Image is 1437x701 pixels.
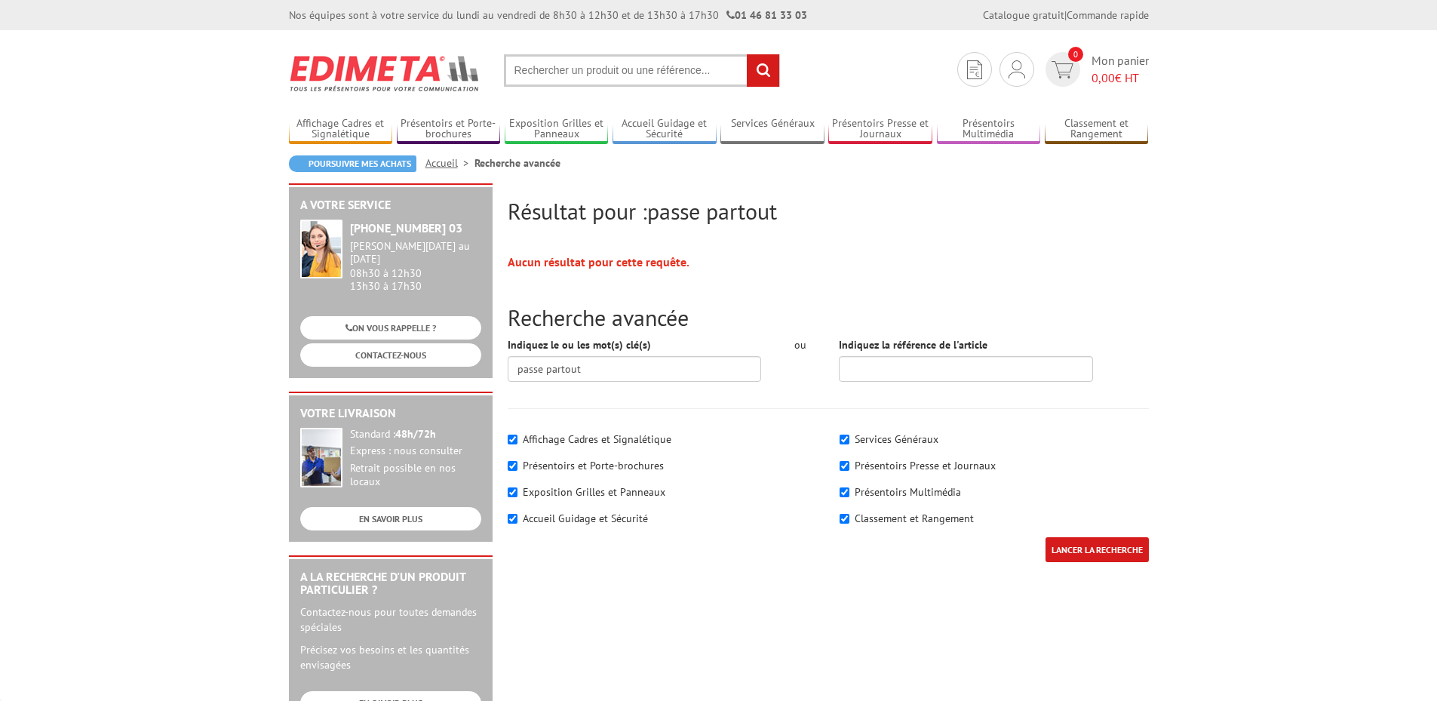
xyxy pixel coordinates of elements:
[300,198,481,212] h2: A votre service
[840,461,849,471] input: Présentoirs Presse et Journaux
[726,8,807,22] strong: 01 46 81 33 03
[840,514,849,524] input: Classement et Rangement
[747,54,779,87] input: rechercher
[350,240,481,266] div: [PERSON_NAME][DATE] au [DATE]
[1092,70,1115,85] span: 0,00
[523,459,664,472] label: Présentoirs et Porte-brochures
[425,156,474,170] a: Accueil
[1068,47,1083,62] span: 0
[839,337,987,352] label: Indiquez la référence de l'article
[300,220,342,278] img: widget-service.jpg
[523,485,665,499] label: Exposition Grilles et Panneaux
[855,485,961,499] label: Présentoirs Multimédia
[350,240,481,292] div: 08h30 à 12h30 13h30 à 17h30
[300,642,481,672] p: Précisez vos besoins et les quantités envisagées
[523,512,648,525] label: Accueil Guidage et Sécurité
[289,8,807,23] div: Nos équipes sont à votre service du lundi au vendredi de 8h30 à 12h30 et de 13h30 à 17h30
[350,428,481,441] div: Standard :
[508,198,1149,223] h2: Résultat pour :
[508,254,689,269] strong: Aucun résultat pour cette requête.
[300,604,481,635] p: Contactez-nous pour toutes demandes spéciales
[983,8,1149,23] div: |
[289,155,416,172] a: Poursuivre mes achats
[300,343,481,367] a: CONTACTEZ-NOUS
[508,514,517,524] input: Accueil Guidage et Sécurité
[505,117,609,142] a: Exposition Grilles et Panneaux
[474,155,560,171] li: Recherche avancée
[508,337,651,352] label: Indiquez le ou les mot(s) clé(s)
[1052,61,1073,78] img: devis rapide
[983,8,1064,22] a: Catalogue gratuit
[1046,537,1149,562] input: LANCER LA RECHERCHE
[350,444,481,458] div: Express : nous consulter
[613,117,717,142] a: Accueil Guidage et Sécurité
[1092,69,1149,87] span: € HT
[350,462,481,489] div: Retrait possible en nos locaux
[1092,52,1149,87] span: Mon panier
[397,117,501,142] a: Présentoirs et Porte-brochures
[647,196,777,226] span: passe partout
[300,428,342,487] img: widget-livraison.jpg
[784,337,816,352] div: ou
[300,316,481,340] a: ON VOUS RAPPELLE ?
[720,117,824,142] a: Services Généraux
[300,507,481,530] a: EN SAVOIR PLUS
[504,54,780,87] input: Rechercher un produit ou une référence...
[828,117,932,142] a: Présentoirs Presse et Journaux
[300,407,481,420] h2: Votre livraison
[523,432,671,446] label: Affichage Cadres et Signalétique
[840,435,849,444] input: Services Généraux
[1067,8,1149,22] a: Commande rapide
[300,570,481,597] h2: A la recherche d'un produit particulier ?
[350,220,462,235] strong: [PHONE_NUMBER] 03
[1042,52,1149,87] a: devis rapide 0 Mon panier 0,00€ HT
[840,487,849,497] input: Présentoirs Multimédia
[289,117,393,142] a: Affichage Cadres et Signalétique
[855,512,974,525] label: Classement et Rangement
[1045,117,1149,142] a: Classement et Rangement
[1009,60,1025,78] img: devis rapide
[508,305,1149,330] h2: Recherche avancée
[855,432,938,446] label: Services Généraux
[508,435,517,444] input: Affichage Cadres et Signalétique
[289,45,481,101] img: Edimeta
[855,459,996,472] label: Présentoirs Presse et Journaux
[508,487,517,497] input: Exposition Grilles et Panneaux
[508,461,517,471] input: Présentoirs et Porte-brochures
[937,117,1041,142] a: Présentoirs Multimédia
[967,60,982,79] img: devis rapide
[395,427,436,441] strong: 48h/72h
